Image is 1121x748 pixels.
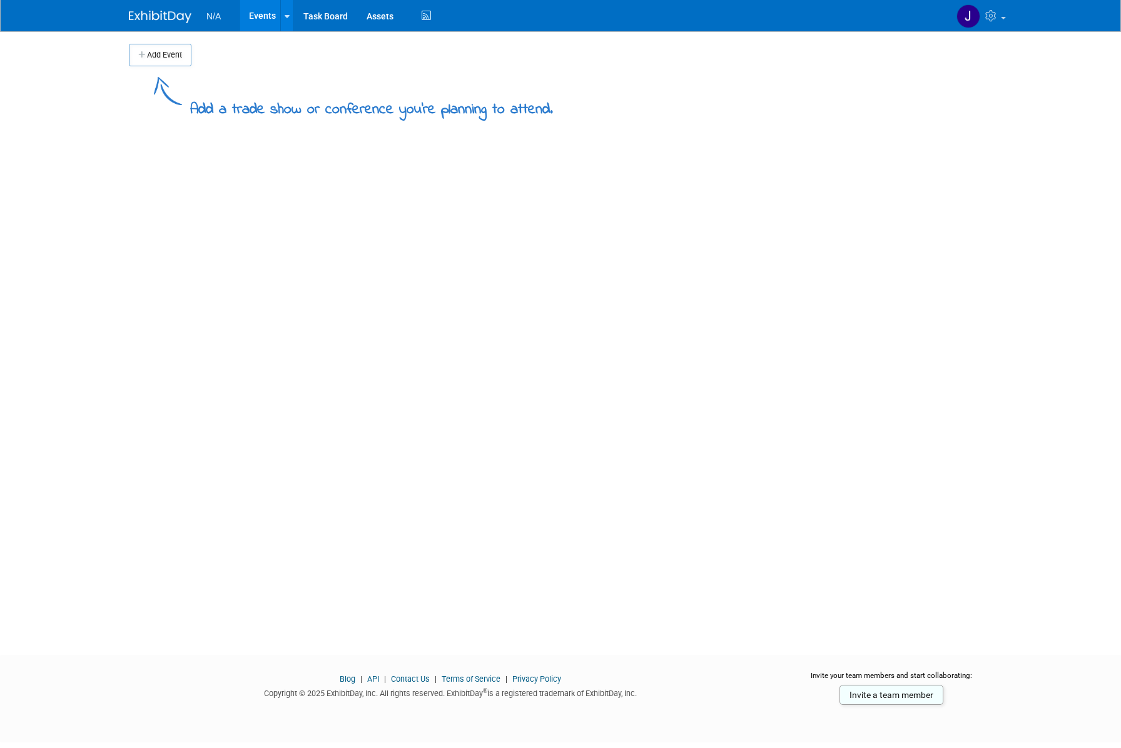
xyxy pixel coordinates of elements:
[956,4,980,28] img: Janet Butler
[357,674,365,684] span: |
[839,685,943,705] a: Invite a team member
[391,674,430,684] a: Contact Us
[367,674,379,684] a: API
[381,674,389,684] span: |
[791,670,993,689] div: Invite your team members and start collaborating:
[432,674,440,684] span: |
[129,685,772,699] div: Copyright © 2025 ExhibitDay, Inc. All rights reserved. ExhibitDay is a registered trademark of Ex...
[483,687,487,694] sup: ®
[190,90,553,121] div: Add a trade show or conference you're planning to attend.
[340,674,355,684] a: Blog
[442,674,500,684] a: Terms of Service
[512,674,561,684] a: Privacy Policy
[502,674,510,684] span: |
[129,11,191,23] img: ExhibitDay
[129,44,191,66] button: Add Event
[206,11,221,21] span: N/A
